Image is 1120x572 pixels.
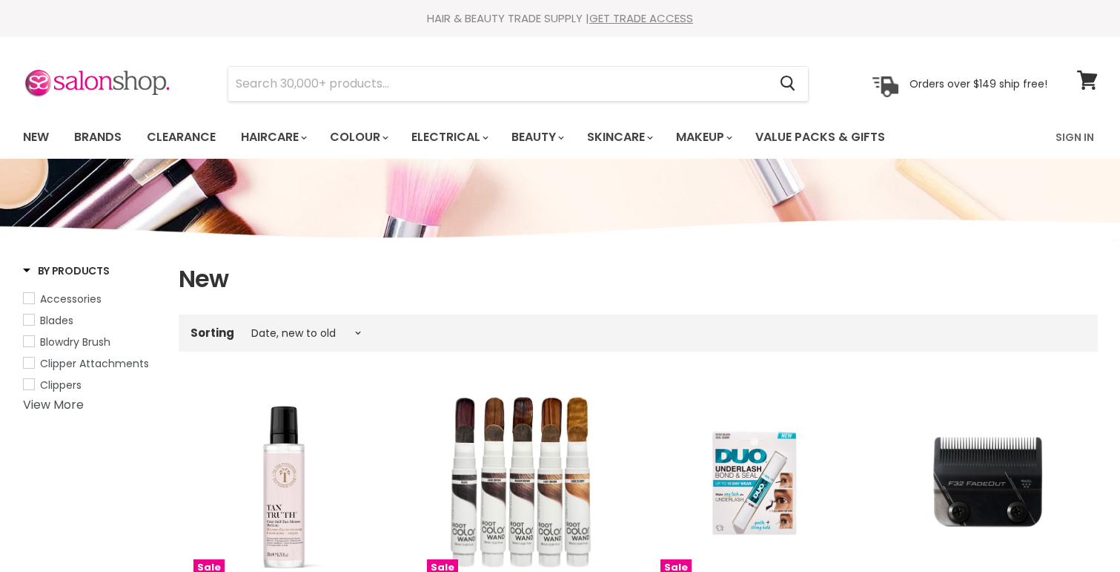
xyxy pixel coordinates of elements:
a: Blowdry Brush [23,334,160,350]
p: Orders over $149 ship free! [909,76,1047,90]
ul: Main menu [12,116,972,159]
label: Sorting [190,326,234,339]
a: Skincare [576,122,662,153]
img: Jerome Russell Root Color Wand [427,395,616,568]
a: Haircare [230,122,316,153]
span: Blowdry Brush [40,335,110,349]
h3: By Products [23,263,110,278]
a: GET TRADE ACCESS [589,10,693,26]
a: Value Packs & Gifts [744,122,896,153]
span: Clipper Attachments [40,356,149,371]
a: Accessories [23,291,160,307]
span: Blades [40,313,73,328]
input: Search [228,67,769,101]
a: Clippers [23,377,160,393]
div: HAIR & BEAUTY TRADE SUPPLY | [4,11,1116,26]
span: Clippers [40,378,82,392]
a: Makeup [665,122,741,153]
a: Clearance [136,122,227,153]
form: Product [228,66,809,102]
button: Search [769,67,808,101]
a: Blades [23,312,160,329]
a: Brands [63,122,133,153]
h1: New [179,263,1098,295]
nav: Main [4,116,1116,159]
a: Colour [319,122,397,153]
a: View More [23,396,84,413]
a: Clipper Attachments [23,355,160,372]
a: New [12,122,60,153]
span: Accessories [40,292,102,306]
a: Beauty [500,122,573,153]
a: Sign In [1047,122,1103,153]
a: Electrical [400,122,497,153]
